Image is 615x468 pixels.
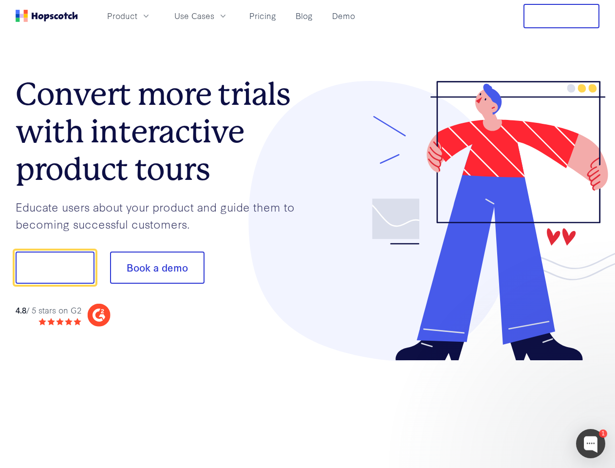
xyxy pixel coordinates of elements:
strong: 4.8 [16,304,26,315]
button: Free Trial [523,4,599,28]
a: Blog [292,8,317,24]
button: Use Cases [168,8,234,24]
div: 1 [599,429,607,438]
span: Product [107,10,137,22]
p: Educate users about your product and guide them to becoming successful customers. [16,198,308,232]
span: Use Cases [174,10,214,22]
a: Pricing [245,8,280,24]
button: Product [101,8,157,24]
h1: Convert more trials with interactive product tours [16,76,308,188]
a: Home [16,10,78,22]
a: Demo [328,8,359,24]
div: / 5 stars on G2 [16,304,81,316]
button: Book a demo [110,252,205,284]
button: Show me! [16,252,94,284]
